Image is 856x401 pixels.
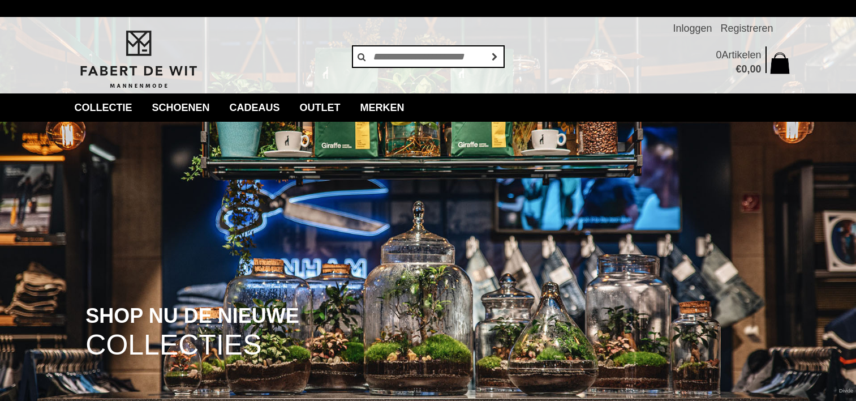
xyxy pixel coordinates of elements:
[839,384,853,398] a: Divide
[352,93,413,122] a: Merken
[291,93,349,122] a: Outlet
[750,63,761,75] span: 00
[221,93,289,122] a: Cadeaus
[66,93,141,122] a: collectie
[85,305,299,327] span: SHOP NU DE NIEUWE
[144,93,218,122] a: Schoenen
[735,63,741,75] span: €
[741,63,747,75] span: 0
[747,63,750,75] span: ,
[85,331,261,360] span: COLLECTIES
[673,17,712,40] a: Inloggen
[720,17,773,40] a: Registreren
[75,29,202,90] img: Fabert de Wit
[716,49,721,61] span: 0
[721,49,761,61] span: Artikelen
